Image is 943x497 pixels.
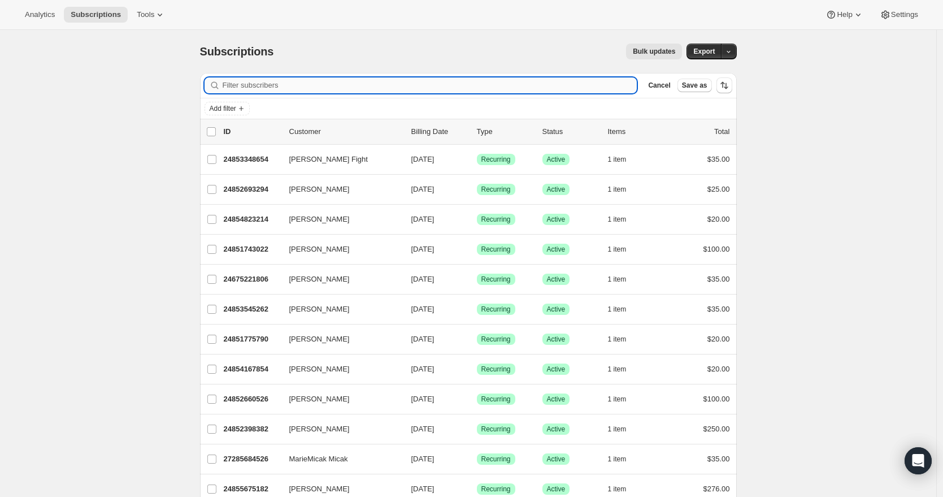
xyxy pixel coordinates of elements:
span: Cancel [648,81,670,90]
span: Recurring [481,185,511,194]
div: 27285684526MarieMicak Micak[DATE]SuccessRecurringSuccessActive1 item$35.00 [224,451,730,467]
button: Sort the results [716,77,732,93]
span: $35.00 [707,155,730,163]
p: ID [224,126,280,137]
p: 24675221806 [224,274,280,285]
p: 24853545262 [224,304,280,315]
span: Recurring [481,215,511,224]
div: 24855675182[PERSON_NAME][DATE]SuccessRecurringSuccessActive1 item$276.00 [224,481,730,497]
div: IDCustomerBilling DateTypeStatusItemsTotal [224,126,730,137]
p: 24854823214 [224,214,280,225]
button: Subscriptions [64,7,128,23]
button: [PERSON_NAME] Fight [283,150,396,168]
button: 1 item [608,152,639,167]
span: [PERSON_NAME] [289,334,350,345]
span: $20.00 [707,335,730,343]
span: [PERSON_NAME] [289,184,350,195]
span: Export [693,47,715,56]
span: Active [547,305,566,314]
span: 1 item [608,395,627,404]
span: [DATE] [411,215,434,223]
span: [DATE] [411,305,434,313]
input: Filter subscribers [223,77,637,93]
div: 24851775790[PERSON_NAME][DATE]SuccessRecurringSuccessActive1 item$20.00 [224,331,730,347]
button: [PERSON_NAME] [283,240,396,258]
span: Active [547,455,566,464]
div: Open Intercom Messenger [905,447,932,474]
p: 24852398382 [224,423,280,435]
p: 24851743022 [224,244,280,255]
div: 24675221806[PERSON_NAME][DATE]SuccessRecurringSuccessActive1 item$35.00 [224,271,730,287]
span: Active [547,395,566,404]
span: Settings [891,10,918,19]
button: [PERSON_NAME] [283,300,396,318]
span: [DATE] [411,365,434,373]
p: 24854167854 [224,364,280,375]
button: Help [819,7,870,23]
span: [PERSON_NAME] [289,423,350,435]
button: [PERSON_NAME] [283,270,396,288]
button: [PERSON_NAME] [283,360,396,378]
button: [PERSON_NAME] [283,210,396,228]
button: Settings [873,7,925,23]
span: Recurring [481,365,511,374]
button: 1 item [608,211,639,227]
span: [PERSON_NAME] [289,244,350,255]
span: 1 item [608,245,627,254]
button: Add filter [205,102,250,115]
span: [PERSON_NAME] [289,304,350,315]
span: [DATE] [411,155,434,163]
span: 1 item [608,425,627,434]
span: 1 item [608,335,627,344]
span: $20.00 [707,215,730,223]
span: MarieMicak Micak [289,453,348,465]
span: [DATE] [411,275,434,283]
span: Active [547,335,566,344]
span: [PERSON_NAME] Fight [289,154,368,165]
span: Recurring [481,425,511,434]
p: Total [714,126,729,137]
button: [PERSON_NAME] [283,180,396,198]
span: 1 item [608,305,627,314]
button: Analytics [18,7,62,23]
span: Active [547,485,566,494]
button: 1 item [608,421,639,437]
p: 24852693294 [224,184,280,195]
span: $35.00 [707,275,730,283]
div: 24854167854[PERSON_NAME][DATE]SuccessRecurringSuccessActive1 item$20.00 [224,361,730,377]
span: Subscriptions [200,45,274,58]
p: 24851775790 [224,334,280,345]
span: 1 item [608,155,627,164]
div: 24852693294[PERSON_NAME][DATE]SuccessRecurringSuccessActive1 item$25.00 [224,181,730,197]
span: Active [547,185,566,194]
span: $20.00 [707,365,730,373]
span: [DATE] [411,455,434,463]
p: Customer [289,126,402,137]
span: Recurring [481,305,511,314]
span: Add filter [210,104,236,113]
span: Active [547,275,566,284]
div: 24852398382[PERSON_NAME][DATE]SuccessRecurringSuccessActive1 item$250.00 [224,421,730,437]
span: 1 item [608,185,627,194]
span: [DATE] [411,425,434,433]
span: $100.00 [703,245,730,253]
p: 24853348654 [224,154,280,165]
div: 24853348654[PERSON_NAME] Fight[DATE]SuccessRecurringSuccessActive1 item$35.00 [224,152,730,167]
span: [DATE] [411,395,434,403]
button: [PERSON_NAME] [283,420,396,438]
span: Active [547,245,566,254]
button: 1 item [608,241,639,257]
div: 24852660526[PERSON_NAME][DATE]SuccessRecurringSuccessActive1 item$100.00 [224,391,730,407]
button: Bulk updates [626,44,682,59]
p: 24855675182 [224,483,280,495]
span: Recurring [481,335,511,344]
span: [DATE] [411,485,434,493]
p: Billing Date [411,126,468,137]
span: Recurring [481,245,511,254]
button: 1 item [608,361,639,377]
span: [PERSON_NAME] [289,483,350,495]
span: [PERSON_NAME] [289,274,350,285]
span: Recurring [481,485,511,494]
button: Save as [677,79,712,92]
span: Analytics [25,10,55,19]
